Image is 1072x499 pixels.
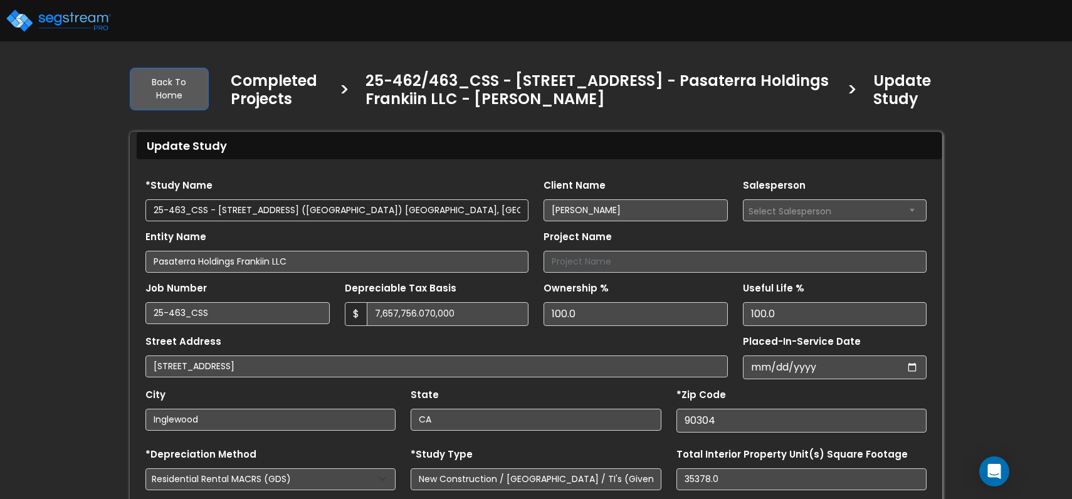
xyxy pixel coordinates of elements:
[137,132,942,159] div: Update Study
[544,281,609,296] label: Ownership %
[5,8,112,33] img: logo_pro_r.png
[864,72,942,117] a: Update Study
[356,72,838,117] a: 25-462/463_CSS - [STREET_ADDRESS] - Pasaterra Holdings Frankiin LLC - [PERSON_NAME]
[873,72,942,112] h4: Update Study
[544,251,927,273] input: Project Name
[847,80,858,104] h3: >
[231,72,330,112] h4: Completed Projects
[676,409,927,433] input: Zip Code
[743,335,861,349] label: Placed-In-Service Date
[411,448,473,462] label: *Study Type
[979,456,1009,486] div: Open Intercom Messenger
[145,179,213,193] label: *Study Name
[221,72,330,117] a: Completed Projects
[145,448,256,462] label: *Depreciation Method
[743,281,804,296] label: Useful Life %
[743,302,927,326] input: Depreciation
[145,355,728,377] input: Street Address
[544,199,728,221] input: Client Name
[676,448,908,462] label: Total Interior Property Unit(s) Square Footage
[145,230,206,244] label: Entity Name
[145,281,207,296] label: Job Number
[743,179,806,193] label: Salesperson
[749,205,831,218] span: Select Salesperson
[130,68,209,110] a: Back To Home
[145,199,528,221] input: Study Name
[544,230,612,244] label: Project Name
[676,468,927,490] input: total square foot
[365,72,838,112] h4: 25-462/463_CSS - [STREET_ADDRESS] - Pasaterra Holdings Frankiin LLC - [PERSON_NAME]
[345,302,367,326] span: $
[145,388,166,402] label: City
[544,179,606,193] label: Client Name
[339,80,350,104] h3: >
[367,302,529,326] input: 0.00
[676,388,726,402] label: *Zip Code
[345,281,456,296] label: Depreciable Tax Basis
[544,302,728,326] input: Ownership
[145,251,528,273] input: Entity Name
[145,335,221,349] label: Street Address
[411,388,439,402] label: State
